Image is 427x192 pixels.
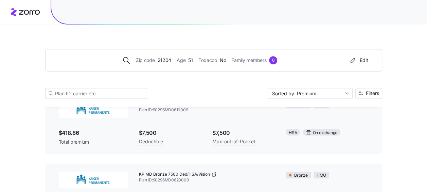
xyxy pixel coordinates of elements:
span: Total premium [59,139,128,145]
span: HSA [289,130,297,136]
span: Max-out-of-Pocket [212,138,255,146]
span: Plan ID: 90296MD0620009 [139,177,275,183]
span: Age [177,57,185,64]
span: No [220,57,226,64]
span: Zip code [136,57,155,64]
span: 51 [188,57,193,64]
input: Sort by [268,88,353,99]
span: HMO [317,172,326,179]
span: Tobacco [198,57,217,64]
div: 0 [269,56,277,64]
span: 21204 [157,57,171,64]
button: Filters [355,88,382,99]
span: Bronze [294,172,308,179]
span: $7,500 [139,129,201,137]
input: Plan ID, carrier etc. [45,88,147,99]
span: $7,500 [212,129,275,137]
span: Deductible [139,138,163,146]
img: Kaiser Permanente [59,101,128,118]
button: Edit [346,55,371,66]
img: Kaiser Permanente [59,172,128,188]
div: Edit [349,57,368,64]
span: On exchange [313,130,337,136]
span: $418.86 [59,129,128,137]
span: Family members [231,57,266,64]
span: KP MD Bronze 7500 Ded/HSA/Vision [139,172,210,177]
span: Plan ID: 90296MD0610009 [139,107,275,113]
span: Filters [366,91,379,96]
